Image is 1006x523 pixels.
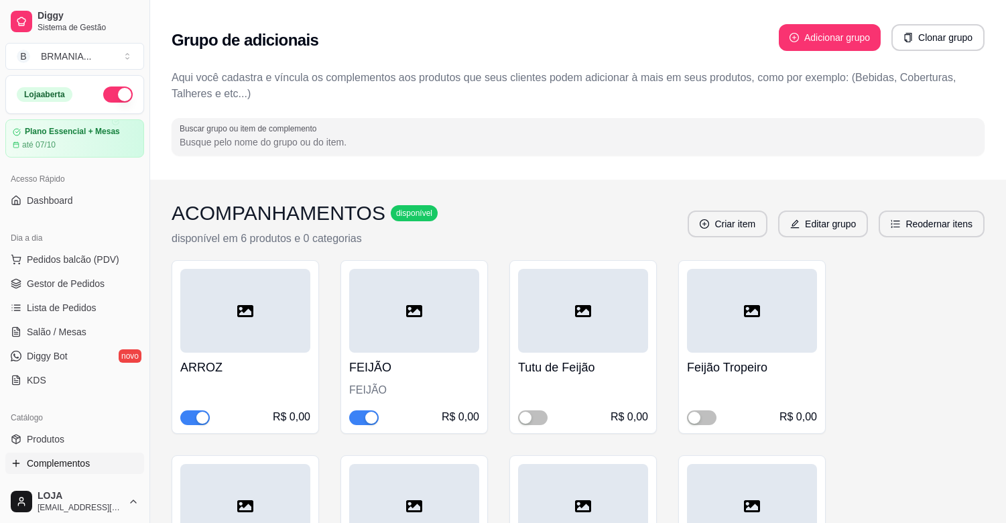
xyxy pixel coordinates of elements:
div: R$ 0,00 [611,409,648,425]
span: Complementos [27,457,90,470]
a: Gestor de Pedidos [5,273,144,294]
article: Plano Essencial + Mesas [25,127,120,137]
button: copyClonar grupo [891,24,985,51]
span: KDS [27,373,46,387]
span: Salão / Mesas [27,325,86,339]
span: Gestor de Pedidos [27,277,105,290]
button: LOJA[EMAIL_ADDRESS][DOMAIN_NAME] [5,485,144,518]
a: Salão / Mesas [5,321,144,343]
span: Lista de Pedidos [27,301,97,314]
div: R$ 0,00 [779,409,817,425]
div: Catálogo [5,407,144,428]
span: Pedidos balcão (PDV) [27,253,119,266]
button: plus-circleAdicionar grupo [779,24,881,51]
div: R$ 0,00 [273,409,310,425]
h4: Tutu de Feijão [518,358,648,377]
span: Produtos [27,432,64,446]
button: ordered-listReodernar itens [879,211,985,237]
a: Complementos [5,453,144,474]
span: Dashboard [27,194,73,207]
a: Lista de Pedidos [5,297,144,318]
h4: FEIJÃO [349,358,479,377]
span: Diggy Bot [27,349,68,363]
span: plus-circle [700,219,709,229]
a: Diggy Botnovo [5,345,144,367]
h4: Feijão Tropeiro [687,358,817,377]
h3: ACOMPANHAMENTOS [172,201,385,225]
button: Select a team [5,43,144,70]
div: FEIJÃO [349,382,479,398]
span: copy [903,33,913,42]
div: R$ 0,00 [442,409,479,425]
button: editEditar grupo [778,211,868,237]
a: Produtos [5,428,144,450]
span: B [17,50,30,63]
span: [EMAIL_ADDRESS][DOMAIN_NAME] [38,502,123,513]
h4: ARROZ [180,358,310,377]
button: plus-circleCriar item [688,211,767,237]
button: Pedidos balcão (PDV) [5,249,144,270]
div: BRMANIA ... [41,50,91,63]
button: Alterar Status [103,86,133,103]
input: Buscar grupo ou item de complemento [180,135,977,149]
div: Dia a dia [5,227,144,249]
label: Buscar grupo ou item de complemento [180,123,321,134]
p: disponível em 6 produtos e 0 categorias [172,231,438,247]
p: Aqui você cadastra e víncula os complementos aos produtos que seus clientes podem adicionar à mai... [172,70,985,102]
span: ordered-list [891,219,900,229]
span: Diggy [38,10,139,22]
span: LOJA [38,490,123,502]
div: Acesso Rápido [5,168,144,190]
a: Plano Essencial + Mesasaté 07/10 [5,119,144,158]
a: DiggySistema de Gestão [5,5,144,38]
a: Dashboard [5,190,144,211]
a: KDS [5,369,144,391]
div: Loja aberta [17,87,72,102]
span: edit [790,219,800,229]
article: até 07/10 [22,139,56,150]
span: plus-circle [790,33,799,42]
h2: Grupo de adicionais [172,30,318,51]
span: Sistema de Gestão [38,22,139,33]
span: disponível [393,208,435,219]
